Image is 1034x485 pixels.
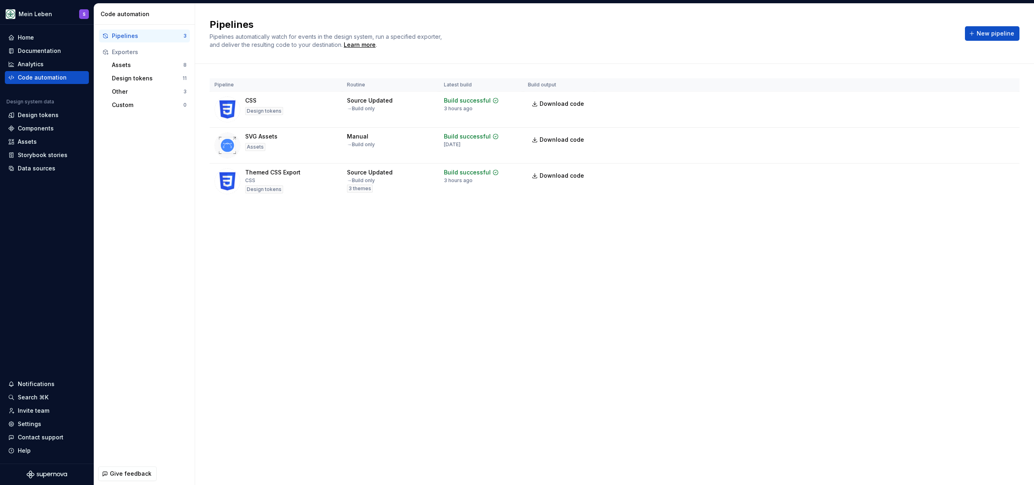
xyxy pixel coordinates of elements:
[6,99,54,105] div: Design system data
[5,135,89,148] a: Assets
[5,71,89,84] a: Code automation
[444,168,491,176] div: Build successful
[5,378,89,391] button: Notifications
[245,177,255,184] div: CSS
[183,62,187,68] div: 8
[18,60,44,68] div: Analytics
[5,109,89,122] a: Design tokens
[18,164,55,172] div: Data sources
[112,48,187,56] div: Exporters
[439,78,523,92] th: Latest build
[965,26,1019,41] button: New pipeline
[183,33,187,39] div: 3
[18,393,48,401] div: Search ⌘K
[183,102,187,108] div: 0
[523,78,594,92] th: Build output
[245,132,277,141] div: SVG Assets
[347,105,375,112] div: → Build only
[18,407,49,415] div: Invite team
[977,29,1014,38] span: New pipeline
[540,172,584,180] span: Download code
[83,11,86,17] div: S
[5,44,89,57] a: Documentation
[5,31,89,44] a: Home
[18,124,54,132] div: Components
[18,447,31,455] div: Help
[18,433,63,441] div: Contact support
[5,58,89,71] a: Analytics
[112,101,183,109] div: Custom
[109,99,190,111] button: Custom0
[444,177,473,184] div: 3 hours ago
[528,168,589,183] a: Download code
[112,61,183,69] div: Assets
[18,138,37,146] div: Assets
[343,42,377,48] span: .
[347,141,375,148] div: → Build only
[5,149,89,162] a: Storybook stories
[342,78,439,92] th: Routine
[98,466,157,481] button: Give feedback
[444,141,460,148] div: [DATE]
[245,97,256,105] div: CSS
[5,431,89,444] button: Contact support
[344,41,376,49] a: Learn more
[5,162,89,175] a: Data sources
[112,32,183,40] div: Pipelines
[245,185,283,193] div: Design tokens
[540,100,584,108] span: Download code
[528,132,589,147] a: Download code
[27,470,67,479] svg: Supernova Logo
[444,105,473,112] div: 3 hours ago
[18,111,59,119] div: Design tokens
[349,185,371,192] span: 3 themes
[245,168,301,176] div: Themed CSS Export
[109,59,190,71] button: Assets8
[347,168,393,176] div: Source Updated
[18,34,34,42] div: Home
[5,122,89,135] a: Components
[444,132,491,141] div: Build successful
[347,132,368,141] div: Manual
[347,177,375,184] div: → Build only
[18,380,55,388] div: Notifications
[19,10,52,18] div: Mein Leben
[112,74,183,82] div: Design tokens
[528,97,589,111] a: Download code
[109,85,190,98] button: Other3
[110,470,151,478] span: Give feedback
[18,47,61,55] div: Documentation
[5,391,89,404] button: Search ⌘K
[5,418,89,430] a: Settings
[183,88,187,95] div: 3
[18,420,41,428] div: Settings
[109,72,190,85] button: Design tokens11
[112,88,183,96] div: Other
[5,404,89,417] a: Invite team
[18,151,67,159] div: Storybook stories
[210,18,955,31] h2: Pipelines
[183,75,187,82] div: 11
[99,29,190,42] button: Pipelines3
[245,143,265,151] div: Assets
[6,9,15,19] img: df5db9ef-aba0-4771-bf51-9763b7497661.png
[18,73,67,82] div: Code automation
[347,97,393,105] div: Source Updated
[210,33,443,48] span: Pipelines automatically watch for events in the design system, run a specified exporter, and deli...
[101,10,191,18] div: Code automation
[245,107,283,115] div: Design tokens
[540,136,584,144] span: Download code
[5,444,89,457] button: Help
[210,78,342,92] th: Pipeline
[444,97,491,105] div: Build successful
[2,5,92,23] button: Mein LebenS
